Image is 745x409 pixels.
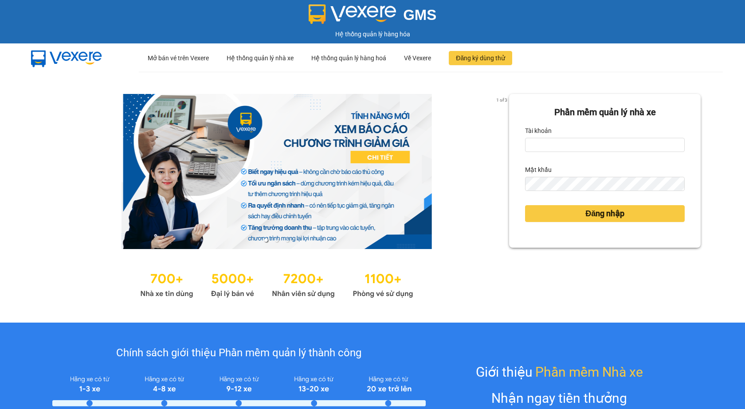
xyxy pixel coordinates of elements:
[275,238,278,242] li: slide item 2
[535,362,643,382] span: Phần mềm Nhà xe
[585,207,624,220] span: Đăng nhập
[148,44,209,72] div: Mở bán vé trên Vexere
[491,388,627,409] div: Nhận ngay tiền thưởng
[449,51,512,65] button: Đăng ký dùng thử
[525,163,552,177] label: Mật khẩu
[494,94,509,105] p: 1 of 3
[309,4,396,24] img: logo 2
[403,7,436,23] span: GMS
[525,177,685,191] input: Mật khẩu
[2,29,743,39] div: Hệ thống quản lý hàng hóa
[309,13,437,20] a: GMS
[525,105,685,119] div: Phần mềm quản lý nhà xe
[497,94,509,249] button: next slide / item
[44,94,57,249] button: previous slide / item
[525,124,552,138] label: Tài khoản
[52,345,426,362] div: Chính sách giới thiệu Phần mềm quản lý thành công
[525,138,685,152] input: Tài khoản
[456,53,505,63] span: Đăng ký dùng thử
[404,44,431,72] div: Về Vexere
[476,362,643,382] div: Giới thiệu
[311,44,386,72] div: Hệ thống quản lý hàng hoá
[227,44,294,72] div: Hệ thống quản lý nhà xe
[22,43,111,73] img: mbUUG5Q.png
[286,238,289,242] li: slide item 3
[525,205,685,222] button: Đăng nhập
[264,238,268,242] li: slide item 1
[140,267,413,300] img: Statistics.png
